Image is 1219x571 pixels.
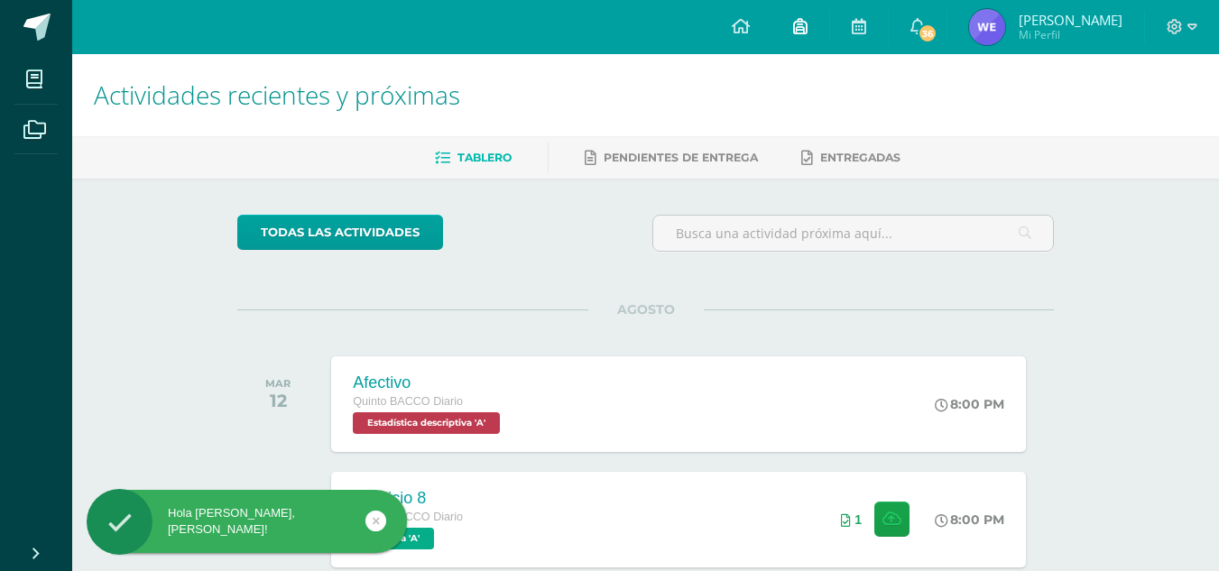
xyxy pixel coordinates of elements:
[353,395,463,408] span: Quinto BACCO Diario
[457,151,512,164] span: Tablero
[918,23,937,43] span: 36
[969,9,1005,45] img: f16c92831196772f55c5364eb6550629.png
[854,512,862,527] span: 1
[935,511,1004,528] div: 8:00 PM
[935,396,1004,412] div: 8:00 PM
[820,151,900,164] span: Entregadas
[841,512,862,527] div: Archivos entregados
[94,78,460,112] span: Actividades recientes y próximas
[237,215,443,250] a: todas las Actividades
[265,390,291,411] div: 12
[353,412,500,434] span: Estadística descriptiva 'A'
[585,143,758,172] a: Pendientes de entrega
[87,505,407,538] div: Hola [PERSON_NAME], [PERSON_NAME]!
[588,301,704,318] span: AGOSTO
[1019,27,1122,42] span: Mi Perfil
[801,143,900,172] a: Entregadas
[653,216,1053,251] input: Busca una actividad próxima aquí...
[1019,11,1122,29] span: [PERSON_NAME]
[604,151,758,164] span: Pendientes de entrega
[265,377,291,390] div: MAR
[353,373,504,392] div: Afectivo
[435,143,512,172] a: Tablero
